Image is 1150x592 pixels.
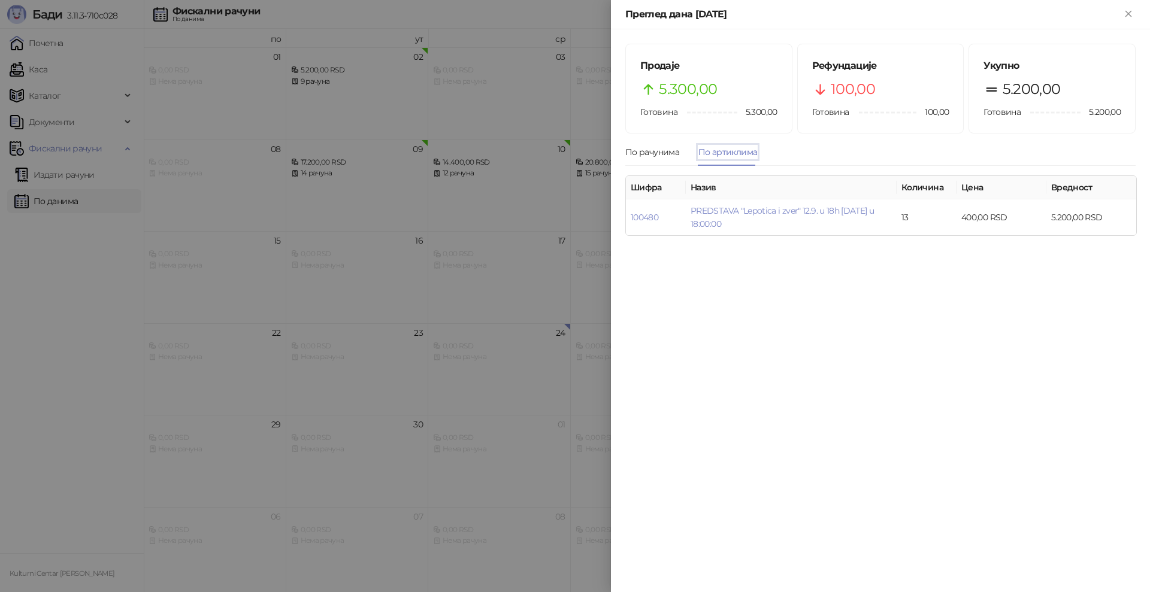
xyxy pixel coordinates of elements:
span: 100,00 [916,105,949,119]
button: Close [1121,7,1136,22]
h5: Укупно [983,59,1121,73]
a: 100480 [631,212,658,223]
th: Шифра [626,176,686,199]
span: Готовина [812,107,849,117]
th: Количина [897,176,957,199]
th: Цена [957,176,1046,199]
span: Готовина [640,107,677,117]
a: PREDSTAVA "Lepotica i zver" 12.9. u 18h [DATE] u 18:00:00 [691,205,874,229]
span: 5.300,00 [659,78,717,101]
h5: Продаје [640,59,777,73]
td: 13 [897,199,957,235]
td: 400,00 RSD [957,199,1046,235]
td: 5.200,00 RSD [1046,199,1136,235]
span: Готовина [983,107,1021,117]
th: Вредност [1046,176,1136,199]
span: 5.200,00 [1081,105,1121,119]
span: 5.300,00 [737,105,777,119]
div: По рачунима [625,145,679,159]
h5: Рефундације [812,59,949,73]
div: По артиклима [698,145,757,159]
span: 5.200,00 [1003,78,1061,101]
span: 100,00 [831,78,875,101]
div: Преглед дана [DATE] [625,7,1121,22]
th: Назив [686,176,897,199]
